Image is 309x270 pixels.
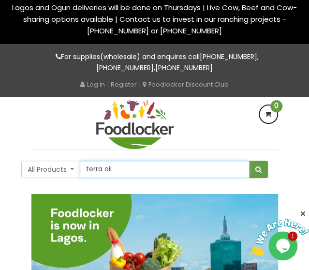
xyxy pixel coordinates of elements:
a: [PHONE_NUMBER] [96,63,154,73]
a: Register [111,80,137,89]
button: All Products [21,161,81,178]
input: Search our variety of products [80,161,249,178]
span: Lagos and Ogun deliveries will be done on Thursdays | Live Cow, Beef and Cow-sharing options avai... [12,2,297,36]
span: | [139,79,141,89]
p: For supplies(wholesale) and enquires call , , [31,51,278,74]
a: Log in [80,80,105,89]
span: 0 [270,100,282,112]
span: | [107,79,109,89]
img: FoodLocker [96,100,174,149]
a: [PHONE_NUMBER] [200,52,257,61]
a: [PHONE_NUMBER] [155,63,213,73]
iframe: chat widget [249,210,309,255]
a: Foodlocker Discount Club [143,80,229,89]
